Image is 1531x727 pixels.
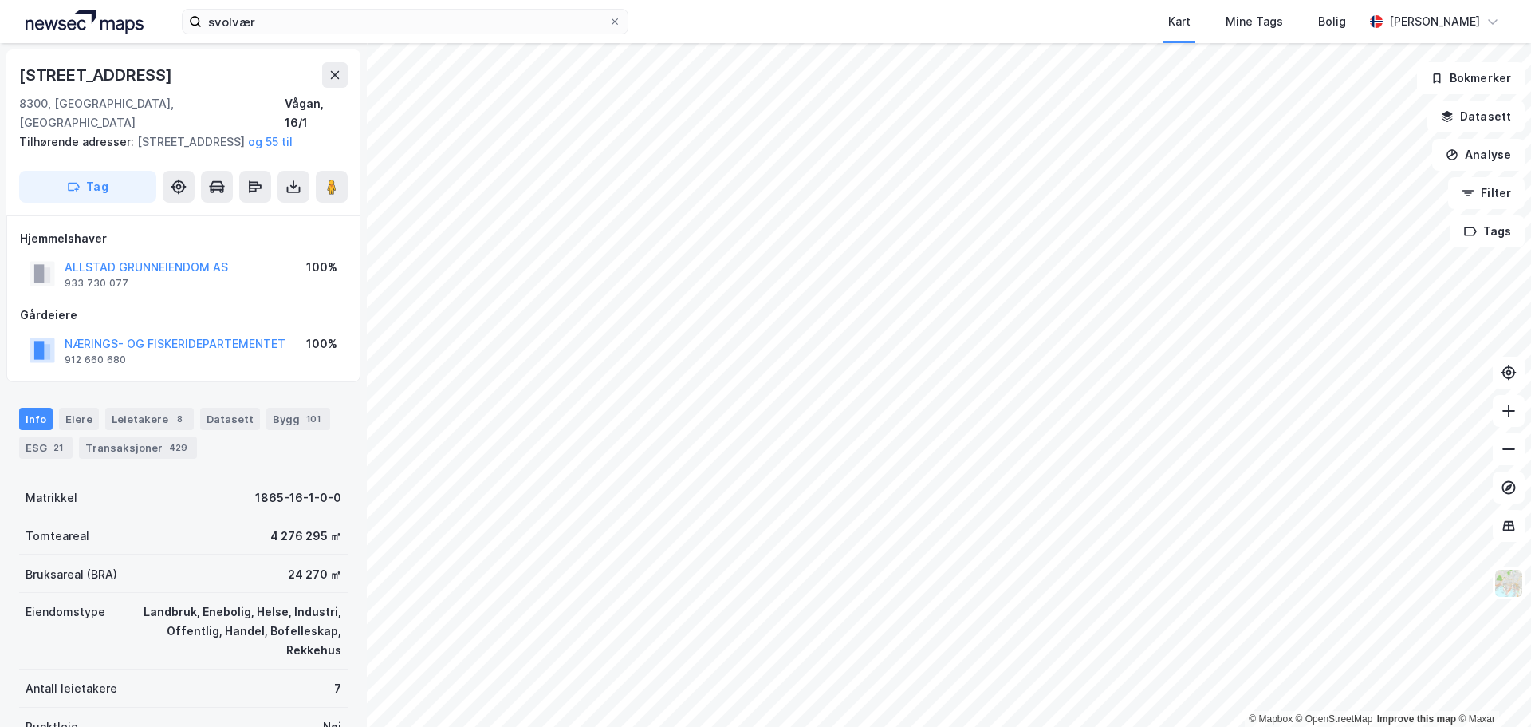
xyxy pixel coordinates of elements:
[285,94,348,132] div: Vågan, 16/1
[1389,12,1480,31] div: [PERSON_NAME]
[50,440,66,456] div: 21
[124,603,341,660] div: Landbruk, Enebolig, Helse, Industri, Offentlig, Handel, Bofelleskap, Rekkehus
[1296,713,1373,725] a: OpenStreetMap
[20,306,347,325] div: Gårdeiere
[65,354,126,366] div: 912 660 680
[1318,12,1346,31] div: Bolig
[26,679,117,698] div: Antall leietakere
[26,565,117,584] div: Bruksareal (BRA)
[1451,650,1531,727] div: Kontrollprogram for chat
[306,334,337,354] div: 100%
[59,408,99,430] div: Eiere
[1432,139,1525,171] button: Analyse
[1494,568,1524,599] img: Z
[166,440,191,456] div: 429
[306,258,337,277] div: 100%
[334,679,341,698] div: 7
[26,488,77,508] div: Matrikkel
[266,408,330,430] div: Bygg
[79,437,197,459] div: Transaksjoner
[1249,713,1293,725] a: Mapbox
[26,10,144,34] img: logo.a4113a55bc3d86da70a041830d287a7e.svg
[288,565,341,584] div: 24 270 ㎡
[202,10,608,34] input: Søk på adresse, matrikkel, gårdeiere, leietakere eller personer
[200,408,260,430] div: Datasett
[19,437,73,459] div: ESG
[1427,101,1525,132] button: Datasett
[1417,62,1525,94] button: Bokmerker
[1377,713,1456,725] a: Improve this map
[20,229,347,248] div: Hjemmelshaver
[1226,12,1283,31] div: Mine Tags
[19,132,335,152] div: [STREET_ADDRESS]
[1448,177,1525,209] button: Filter
[270,527,341,546] div: 4 276 295 ㎡
[19,94,285,132] div: 8300, [GEOGRAPHIC_DATA], [GEOGRAPHIC_DATA]
[255,488,341,508] div: 1865-16-1-0-0
[303,411,324,427] div: 101
[105,408,194,430] div: Leietakere
[19,135,137,148] span: Tilhørende adresser:
[171,411,187,427] div: 8
[19,408,53,430] div: Info
[26,527,89,546] div: Tomteareal
[1450,215,1525,247] button: Tags
[1451,650,1531,727] iframe: Chat Widget
[1168,12,1191,31] div: Kart
[19,171,156,203] button: Tag
[19,62,175,88] div: [STREET_ADDRESS]
[65,277,128,290] div: 933 730 077
[26,603,105,622] div: Eiendomstype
